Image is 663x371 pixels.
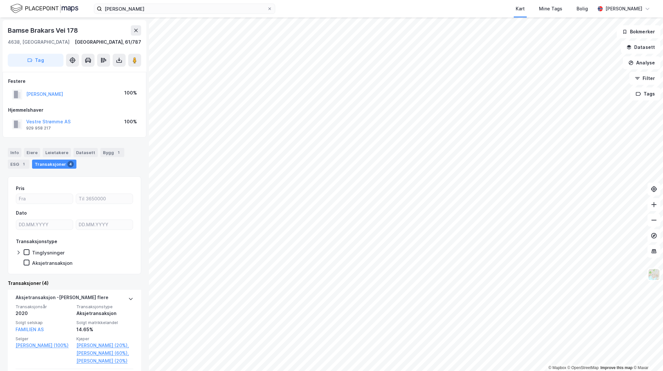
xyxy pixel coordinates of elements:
a: [PERSON_NAME] (20%) [76,357,133,365]
a: FAMILIEN AS [16,327,44,332]
div: Hjemmelshaver [8,106,141,114]
img: logo.f888ab2527a4732fd821a326f86c7f29.svg [10,3,78,14]
span: Transaksjonsår [16,304,73,309]
div: [PERSON_NAME] [605,5,642,13]
div: 14.65% [76,326,133,333]
div: Aksjetransaksjon - [PERSON_NAME] flere [16,294,108,304]
input: DD.MM.YYYY [76,220,133,230]
input: Søk på adresse, matrikkel, gårdeiere, leietakere eller personer [102,4,267,14]
button: Filter [629,72,660,85]
div: Transaksjonstype [16,238,57,245]
div: Transaksjoner [32,160,76,169]
div: Kart [516,5,525,13]
div: Tinglysninger [32,250,65,256]
span: Transaksjonstype [76,304,133,309]
div: Aksjetransaksjon [76,309,133,317]
div: 100% [124,118,137,126]
div: ESG [8,160,29,169]
button: Datasett [621,41,660,54]
div: [GEOGRAPHIC_DATA], 61/787 [75,38,141,46]
button: Bokmerker [617,25,660,38]
a: [PERSON_NAME] (60%), [76,349,133,357]
div: 4 [67,161,74,167]
div: Leietakere [43,148,71,157]
div: 100% [124,89,137,97]
button: Tags [630,87,660,100]
div: Festere [8,77,141,85]
span: Solgt matrikkelandel [76,320,133,325]
a: Mapbox [548,365,566,370]
a: Improve this map [601,365,633,370]
button: Tag [8,54,63,67]
div: Kontrollprogram for chat [631,340,663,371]
a: OpenStreetMap [567,365,599,370]
div: Eiere [24,148,40,157]
div: 4638, [GEOGRAPHIC_DATA] [8,38,70,46]
div: Datasett [73,148,98,157]
div: Dato [16,209,27,217]
div: Info [8,148,21,157]
span: Selger [16,336,73,342]
div: Bamse Brakars Vei 178 [8,25,79,36]
div: 1 [115,149,122,156]
input: Til 3650000 [76,194,133,204]
div: 2020 [16,309,73,317]
div: Bolig [577,5,588,13]
a: [PERSON_NAME] (20%), [76,342,133,349]
div: 929 958 217 [26,126,51,131]
div: 1 [20,161,27,167]
div: Mine Tags [539,5,562,13]
span: Solgt selskap [16,320,73,325]
div: Bygg [100,148,124,157]
button: Analyse [623,56,660,69]
span: Kjøper [76,336,133,342]
div: Pris [16,185,25,192]
input: DD.MM.YYYY [16,220,73,230]
input: Fra [16,194,73,204]
a: [PERSON_NAME] (100%) [16,342,73,349]
div: Transaksjoner (4) [8,279,141,287]
div: Aksjetransaksjon [32,260,73,266]
iframe: Chat Widget [631,340,663,371]
img: Z [648,268,660,281]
